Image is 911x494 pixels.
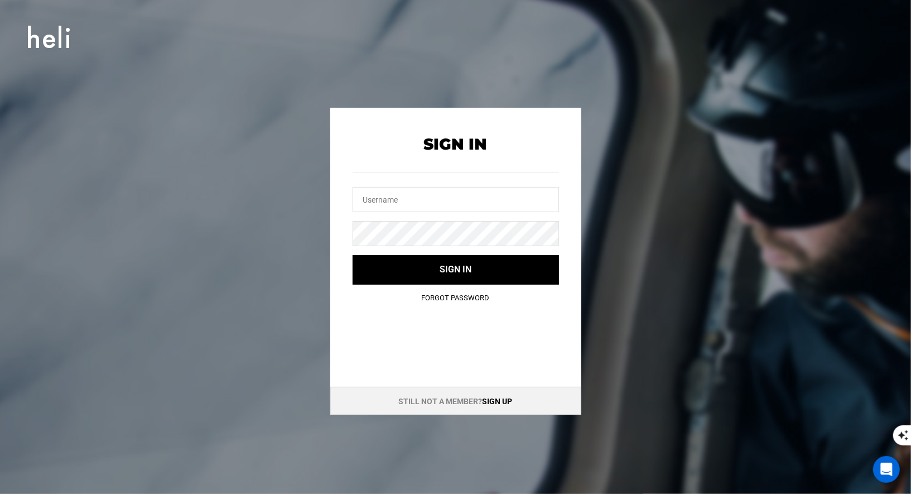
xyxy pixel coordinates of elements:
[422,294,490,302] a: Forgot Password
[353,187,559,212] input: Username
[483,397,513,406] a: Sign up
[330,387,581,415] div: Still not a member?
[873,456,900,483] div: Open Intercom Messenger
[353,136,559,153] h2: Sign In
[353,255,559,285] button: Sign in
